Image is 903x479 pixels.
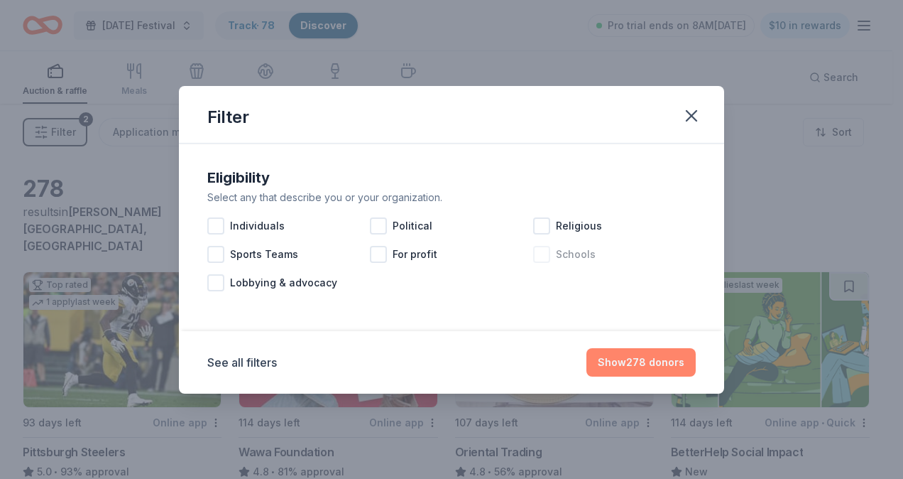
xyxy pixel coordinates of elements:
span: For profit [393,246,437,263]
div: Eligibility [207,166,696,189]
button: Show278 donors [586,348,696,377]
div: Filter [207,106,249,129]
span: Individuals [230,217,285,235]
span: Lobbying & advocacy [230,274,337,291]
div: Select any that describe you or your organization. [207,189,696,206]
span: Sports Teams [230,246,298,263]
button: See all filters [207,354,277,371]
span: Political [393,217,432,235]
span: Schools [556,246,596,263]
span: Religious [556,217,602,235]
